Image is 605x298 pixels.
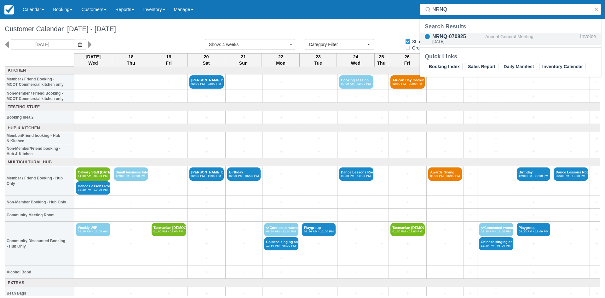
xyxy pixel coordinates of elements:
a: + [189,185,224,191]
a: + [264,269,298,276]
a: + [554,212,588,219]
a: Booking Index [426,63,463,70]
a: + [76,240,110,247]
a: + [377,148,387,155]
a: + [591,269,602,276]
a: Birthday02:00 PM - 06:30 PM [227,167,261,181]
a: + [76,255,110,261]
a: + [465,93,475,100]
a: + [517,212,550,219]
span: Show empty items [405,39,453,44]
a: + [377,79,387,85]
a: + [465,290,475,297]
span: Show [209,42,220,47]
a: + [377,212,387,219]
a: + [339,226,373,233]
a: + [76,135,110,142]
a: + [517,114,550,121]
a: + [591,114,602,121]
div: Search Results [425,23,596,30]
div: Invoice [580,33,596,45]
a: + [428,93,462,100]
a: + [479,93,513,100]
a: + [189,114,224,121]
a: [PERSON_NAME] birthday02:30 PM - 11:00 PM [189,167,224,181]
a: + [227,199,261,206]
a: + [227,255,261,261]
em: 09:30 AM - 11:00 AM [78,230,108,233]
a: + [339,212,373,219]
a: + [517,148,550,155]
a: Chinese singing and12:30 PM - 05:00 PM [264,237,298,250]
em: 09:30 AM - 12:00 PM [266,230,297,233]
a: + [591,212,602,219]
a: Dance Lessons Rock n06:30 PM - 10:00 PM [76,181,110,195]
a: + [189,226,224,233]
a: + [339,269,373,276]
a: + [517,79,550,85]
a: + [152,93,186,100]
a: + [339,290,373,297]
a: + [517,255,550,261]
a: + [302,148,336,155]
a: + [591,199,602,206]
a: + [152,114,186,121]
a: + [465,171,475,177]
a: + [152,269,186,276]
a: + [479,79,513,85]
a: + [428,199,462,206]
th: [DATE] Wed [74,53,112,67]
a: + [479,148,513,155]
span: Category Filter [309,41,366,48]
a: Cooking session09:00 AM - 12:00 PM [339,75,373,89]
a: + [517,269,550,276]
th: Community Discounted Booking - Hub Only [5,222,74,266]
em: 11:00 AM - 06:00 PM [78,174,108,178]
a: Connected women09:30 AM - 12:00 PM [264,223,298,236]
a: Tasmanian [DEMOGRAPHIC_DATA] Ass01:00 PM - 03:00 PM [152,223,186,236]
a: + [390,240,425,247]
a: + [339,93,373,100]
a: + [114,148,148,155]
a: + [152,135,186,142]
a: + [114,212,148,219]
span: : 4 weeks [220,42,239,47]
input: Search ( / ) [432,4,591,15]
a: + [465,240,475,247]
a: + [302,199,336,206]
em: 06:30 PM - 10:00 PM [341,174,372,178]
a: + [227,290,261,297]
a: + [591,226,602,233]
a: + [227,148,261,155]
a: + [189,240,224,247]
a: + [479,255,513,261]
a: NRNQ-070825[DATE]Annual General MeetingInvoice [420,33,601,45]
th: 22 Mon [262,53,300,67]
a: + [554,79,588,85]
a: + [517,185,550,191]
a: + [428,269,462,276]
a: + [479,212,513,219]
a: + [152,255,186,261]
a: + [390,171,425,177]
a: + [377,171,387,177]
a: + [114,199,148,206]
a: + [465,269,475,276]
a: + [517,240,550,247]
a: + [428,226,462,233]
a: + [302,255,336,261]
em: 12:00 PM - 03:00 PM [116,174,146,178]
a: + [302,79,336,85]
a: + [479,290,513,297]
a: + [465,226,475,233]
a: Playgroup09:30 AM - 12:00 PM [517,223,550,236]
a: + [465,135,475,142]
a: + [189,290,224,297]
a: + [227,240,261,247]
a: + [227,269,261,276]
a: Multicultural Hub [7,159,73,165]
button: Show: 4 weeks [205,39,295,50]
a: + [554,135,588,142]
a: + [152,199,186,206]
a: + [428,79,462,85]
